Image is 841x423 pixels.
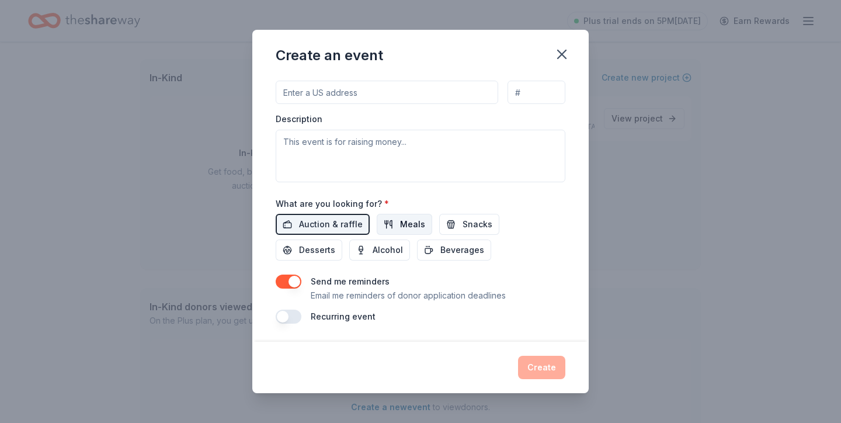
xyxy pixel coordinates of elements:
[440,243,484,257] span: Beverages
[311,276,390,286] label: Send me reminders
[299,217,363,231] span: Auction & raffle
[373,243,403,257] span: Alcohol
[276,46,383,65] div: Create an event
[299,243,335,257] span: Desserts
[377,214,432,235] button: Meals
[417,240,491,261] button: Beverages
[311,311,376,321] label: Recurring event
[439,214,499,235] button: Snacks
[508,81,565,104] input: #
[349,240,410,261] button: Alcohol
[311,289,506,303] p: Email me reminders of donor application deadlines
[276,81,498,104] input: Enter a US address
[400,217,425,231] span: Meals
[276,113,322,125] label: Description
[276,198,389,210] label: What are you looking for?
[276,214,370,235] button: Auction & raffle
[463,217,492,231] span: Snacks
[276,240,342,261] button: Desserts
